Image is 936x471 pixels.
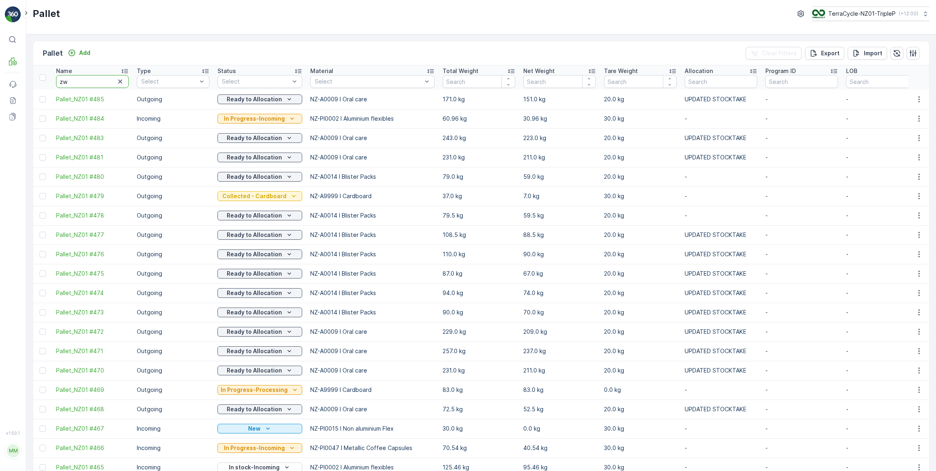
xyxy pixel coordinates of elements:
[523,386,596,394] p: 83.0 kg
[40,270,46,277] div: Toggle Row Selected
[310,67,333,75] p: Material
[685,270,757,278] p: UPDATED STOCKTAKE
[227,173,282,181] p: Ready to Allocation
[765,328,838,336] p: -
[443,444,515,452] p: 70.54 kg
[604,173,677,181] p: 20.0 kg
[685,308,757,316] p: UPDATED STOCKTAKE
[137,231,209,239] p: Outgoing
[443,153,515,161] p: 231.0 kg
[137,386,209,394] p: Outgoing
[315,77,422,86] p: Select
[40,251,46,257] div: Toggle Row Selected
[40,387,46,393] div: Toggle Row Selected
[56,67,72,75] p: Name
[40,367,46,374] div: Toggle Row Selected
[56,308,129,316] a: Pallet_NZ01 #473
[846,425,919,433] p: -
[40,174,46,180] div: Toggle Row Selected
[765,67,796,75] p: Program ID
[221,386,288,394] p: In Progress-Processing
[34,199,80,206] span: NZ-PI0038 I PPE
[137,270,209,278] p: Outgoing
[523,211,596,220] p: 59.5 kg
[812,9,825,18] img: TC_7kpGtVS.png
[227,231,282,239] p: Ready to Allocation
[56,211,129,220] span: Pallet_NZ01 #478
[523,289,596,297] p: 74.0 kg
[443,250,515,258] p: 110.0 kg
[604,115,677,123] p: 30.0 kg
[40,232,46,238] div: Toggle Row Selected
[681,419,761,438] td: -
[27,132,165,139] span: [PERSON_NAME] & Paykel hairnets [DATE] Pallet 1
[7,186,43,193] span: Asset Type :
[846,250,919,258] p: -
[7,146,47,153] span: Total Weight :
[846,289,919,297] p: -
[310,289,435,297] p: NZ-A0014 I Blister Packs
[443,211,515,220] p: 79.5 kg
[765,115,838,123] p: -
[685,231,757,239] p: UPDATED STOCKTAKE
[217,385,302,395] button: In Progress-Processing
[310,386,435,394] p: NZ-A9999 I Cardboard
[42,159,54,166] span: 364
[604,405,677,413] p: 20.0 kg
[765,153,838,161] p: -
[310,250,435,258] p: NZ-A0014 I Blister Packs
[443,192,515,200] p: 37.0 kg
[443,289,515,297] p: 94.0 kg
[56,231,129,239] a: Pallet_NZ01 #477
[523,95,596,103] p: 151.0 kg
[681,167,761,186] td: -
[846,95,919,103] p: -
[681,438,761,458] td: -
[56,192,129,200] span: Pallet_NZ01 #479
[443,115,515,123] p: 60.96 kg
[604,366,677,375] p: 20.0 kg
[523,405,596,413] p: 52.5 kg
[685,328,757,336] p: UPDATED STOCKTAKE
[746,47,802,60] button: Clear Filters
[805,47,844,60] button: Export
[604,75,677,88] input: Search
[846,347,919,355] p: -
[227,366,282,375] p: Ready to Allocation
[56,444,129,452] a: Pallet_NZ01 #466
[821,49,840,57] p: Export
[7,199,34,206] span: Material :
[217,191,302,201] button: Collected - Cardboard
[846,192,919,200] p: -
[765,308,838,316] p: -
[227,308,282,316] p: Ready to Allocation
[310,115,435,123] p: NZ-PI0002 I Aluminium flexibles
[762,49,797,57] p: Clear Filters
[227,134,282,142] p: Ready to Allocation
[40,425,46,432] div: Toggle Row Selected
[137,347,209,355] p: Outgoing
[217,269,302,278] button: Ready to Allocation
[765,192,838,200] p: -
[56,153,129,161] a: Pallet_NZ01 #481
[217,153,302,162] button: Ready to Allocation
[43,48,63,59] p: Pallet
[523,173,596,181] p: 59.0 kg
[685,153,757,161] p: UPDATED STOCKTAKE
[227,270,282,278] p: Ready to Allocation
[604,386,677,394] p: 0.0 kg
[765,95,838,103] p: -
[846,386,919,394] p: -
[217,172,302,182] button: Ready to Allocation
[217,366,302,375] button: Ready to Allocation
[846,211,919,220] p: -
[828,10,896,18] p: TerraCycle-NZ01-TripleP
[685,95,757,103] p: UPDATED STOCKTAKE
[685,134,757,142] p: UPDATED STOCKTAKE
[681,380,761,400] td: -
[604,308,677,316] p: 20.0 kg
[604,270,677,278] p: 20.0 kg
[43,186,68,193] span: FD Pallet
